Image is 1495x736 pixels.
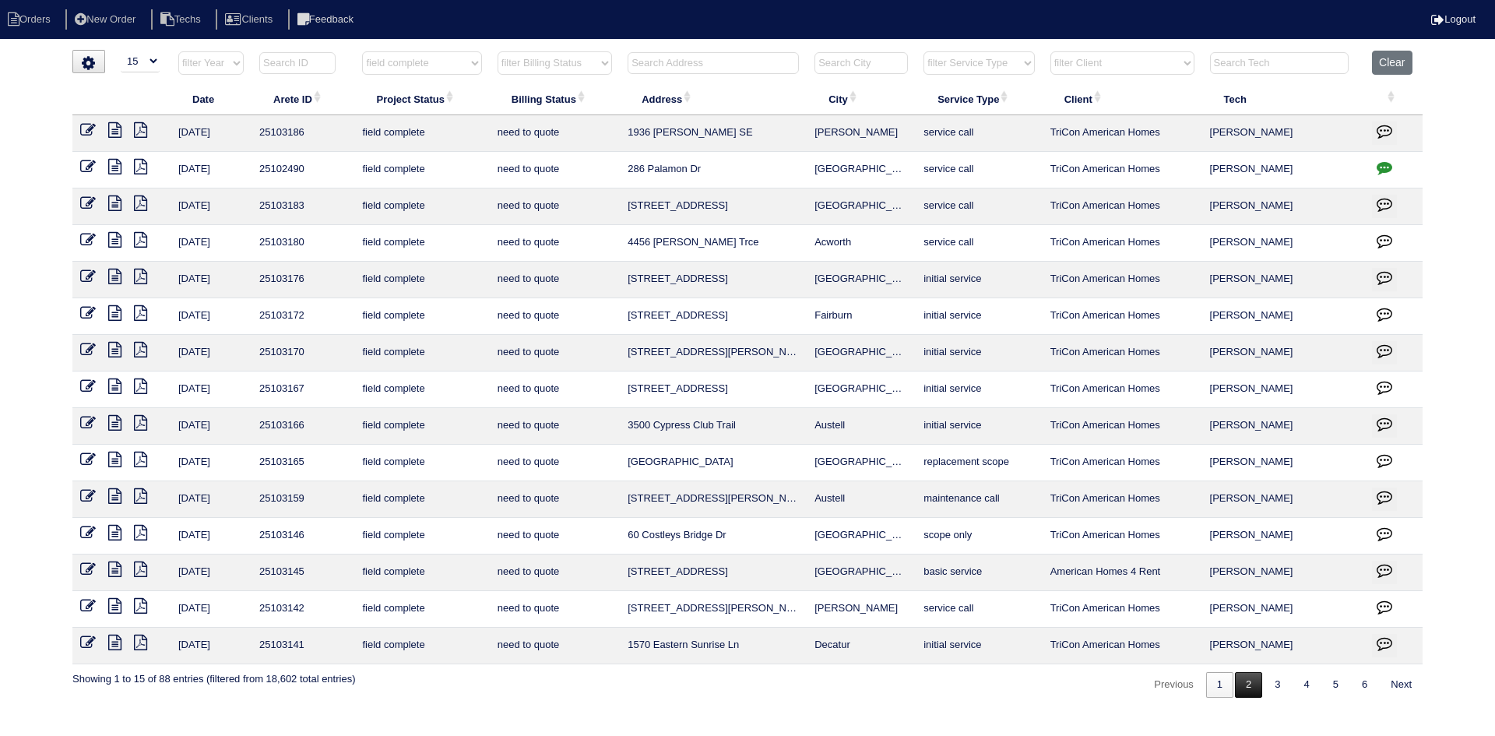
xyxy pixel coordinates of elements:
td: 25103186 [252,115,354,152]
td: [PERSON_NAME] [1202,152,1365,188]
td: need to quote [490,555,620,591]
td: [PERSON_NAME] [1202,518,1365,555]
td: need to quote [490,628,620,664]
td: field complete [354,555,489,591]
td: 25102490 [252,152,354,188]
input: Search Address [628,52,799,74]
td: service call [916,152,1042,188]
td: [PERSON_NAME] [1202,225,1365,262]
td: [PERSON_NAME] [1202,555,1365,591]
td: [GEOGRAPHIC_DATA] [807,152,916,188]
td: 25103180 [252,225,354,262]
td: TriCon American Homes [1043,225,1202,262]
td: need to quote [490,335,620,372]
td: field complete [354,298,489,335]
td: [STREET_ADDRESS] [620,555,807,591]
td: field complete [354,628,489,664]
td: TriCon American Homes [1043,372,1202,408]
td: 1936 [PERSON_NAME] SE [620,115,807,152]
div: Showing 1 to 15 of 88 entries (filtered from 18,602 total entries) [72,664,355,686]
td: [GEOGRAPHIC_DATA] [807,372,916,408]
td: [STREET_ADDRESS][PERSON_NAME] [620,335,807,372]
td: TriCon American Homes [1043,188,1202,225]
td: [PERSON_NAME] [1202,408,1365,445]
th: : activate to sort column ascending [1364,83,1423,115]
td: service call [916,115,1042,152]
th: Service Type: activate to sort column ascending [916,83,1042,115]
li: Feedback [288,9,366,30]
th: Client: activate to sort column ascending [1043,83,1202,115]
td: [DATE] [171,335,252,372]
td: initial service [916,372,1042,408]
td: [PERSON_NAME] [1202,481,1365,518]
a: Next [1380,672,1423,698]
td: 60 Costleys Bridge Dr [620,518,807,555]
td: Fairburn [807,298,916,335]
td: need to quote [490,152,620,188]
a: Logout [1431,13,1476,25]
td: 4456 [PERSON_NAME] Trce [620,225,807,262]
td: Acworth [807,225,916,262]
a: 4 [1293,672,1321,698]
td: [STREET_ADDRESS] [620,372,807,408]
td: need to quote [490,408,620,445]
td: [PERSON_NAME] [1202,115,1365,152]
td: field complete [354,152,489,188]
li: Techs [151,9,213,30]
td: [DATE] [171,298,252,335]
th: Tech [1202,83,1365,115]
td: need to quote [490,372,620,408]
td: initial service [916,298,1042,335]
th: Project Status: activate to sort column ascending [354,83,489,115]
a: Clients [216,13,285,25]
td: [PERSON_NAME] [807,591,916,628]
td: 25103141 [252,628,354,664]
td: [DATE] [171,262,252,298]
td: field complete [354,188,489,225]
td: 25103165 [252,445,354,481]
td: field complete [354,481,489,518]
td: [PERSON_NAME] [1202,298,1365,335]
td: [STREET_ADDRESS][PERSON_NAME] [620,591,807,628]
td: [PERSON_NAME] [807,115,916,152]
td: need to quote [490,262,620,298]
td: [GEOGRAPHIC_DATA] [807,555,916,591]
td: scope only [916,518,1042,555]
td: 1570 Eastern Sunrise Ln [620,628,807,664]
td: initial service [916,262,1042,298]
td: [GEOGRAPHIC_DATA] [807,262,916,298]
a: 1 [1206,672,1233,698]
th: Address: activate to sort column ascending [620,83,807,115]
td: field complete [354,335,489,372]
td: field complete [354,518,489,555]
td: [PERSON_NAME] [1202,591,1365,628]
td: TriCon American Homes [1043,408,1202,445]
td: service call [916,591,1042,628]
td: 25103183 [252,188,354,225]
td: maintenance call [916,481,1042,518]
td: 25103167 [252,372,354,408]
td: [GEOGRAPHIC_DATA] [807,335,916,372]
td: need to quote [490,298,620,335]
td: [DATE] [171,152,252,188]
td: [STREET_ADDRESS] [620,188,807,225]
td: [GEOGRAPHIC_DATA] [807,188,916,225]
td: initial service [916,628,1042,664]
td: need to quote [490,445,620,481]
a: 2 [1235,672,1262,698]
td: replacement scope [916,445,1042,481]
td: TriCon American Homes [1043,481,1202,518]
td: 3500 Cypress Club Trail [620,408,807,445]
td: need to quote [490,518,620,555]
td: field complete [354,445,489,481]
td: [STREET_ADDRESS] [620,262,807,298]
td: American Homes 4 Rent [1043,555,1202,591]
th: Date [171,83,252,115]
td: [DATE] [171,481,252,518]
td: service call [916,225,1042,262]
td: field complete [354,591,489,628]
th: Arete ID: activate to sort column ascending [252,83,354,115]
td: TriCon American Homes [1043,518,1202,555]
td: initial service [916,408,1042,445]
td: field complete [354,408,489,445]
